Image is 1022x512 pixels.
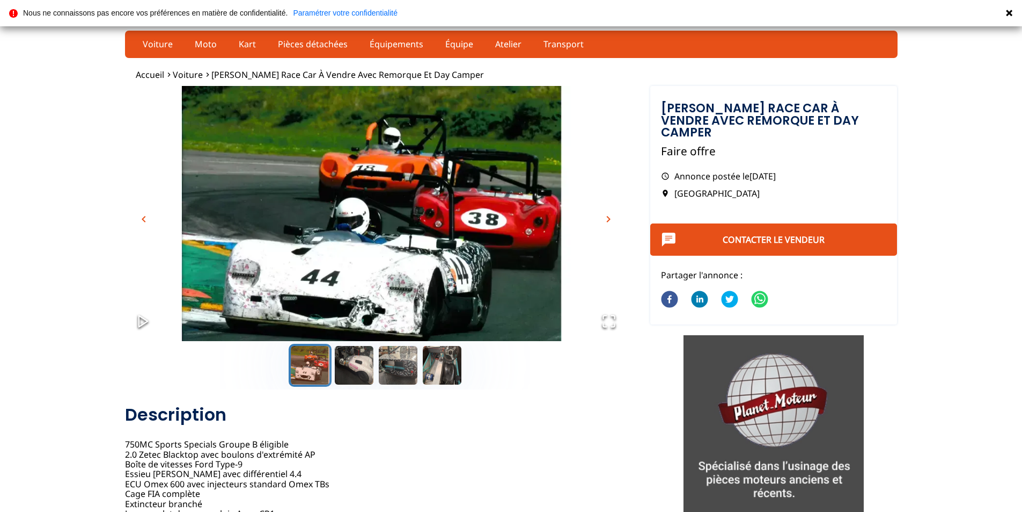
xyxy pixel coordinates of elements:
[438,35,480,53] a: Équipe
[600,211,616,227] button: chevron_right
[137,213,150,226] span: chevron_left
[591,303,627,341] button: Open Fullscreen
[333,344,376,387] button: Go to Slide 2
[125,86,627,365] img: image
[751,284,768,316] button: whatsapp
[232,35,263,53] a: Kart
[188,35,224,53] a: Moto
[289,344,332,387] button: Go to Slide 1
[271,35,355,53] a: Pièces détachées
[721,284,738,316] button: twitter
[661,284,678,316] button: facebook
[363,35,430,53] a: Équipements
[661,269,887,281] p: Partager l'annonce :
[661,102,887,138] h1: [PERSON_NAME] Race Car à vendre avec remorque et Day Camper
[293,9,398,17] a: Paramétrer votre confidentialité
[173,69,203,81] a: Voiture
[211,69,484,81] a: [PERSON_NAME] Race Car à vendre avec remorque et Day Camper
[377,344,420,387] button: Go to Slide 3
[723,234,825,246] a: Contacter le vendeur
[650,223,898,256] button: Contacter le vendeur
[691,284,708,316] button: linkedin
[661,170,887,182] p: Annonce postée le [DATE]
[136,35,180,53] a: Voiture
[536,35,591,53] a: Transport
[661,143,887,159] p: Faire offre
[125,303,161,341] button: Play or Pause Slideshow
[661,188,887,199] p: [GEOGRAPHIC_DATA]
[488,35,528,53] a: Atelier
[421,344,464,387] button: Go to Slide 4
[136,211,152,227] button: chevron_left
[125,404,627,426] h2: Description
[125,344,627,387] div: Thumbnail Navigation
[602,213,615,226] span: chevron_right
[23,9,288,17] p: Nous ne connaissons pas encore vos préférences en matière de confidentialité.
[125,86,627,341] div: Go to Slide 1
[136,69,164,81] a: Accueil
